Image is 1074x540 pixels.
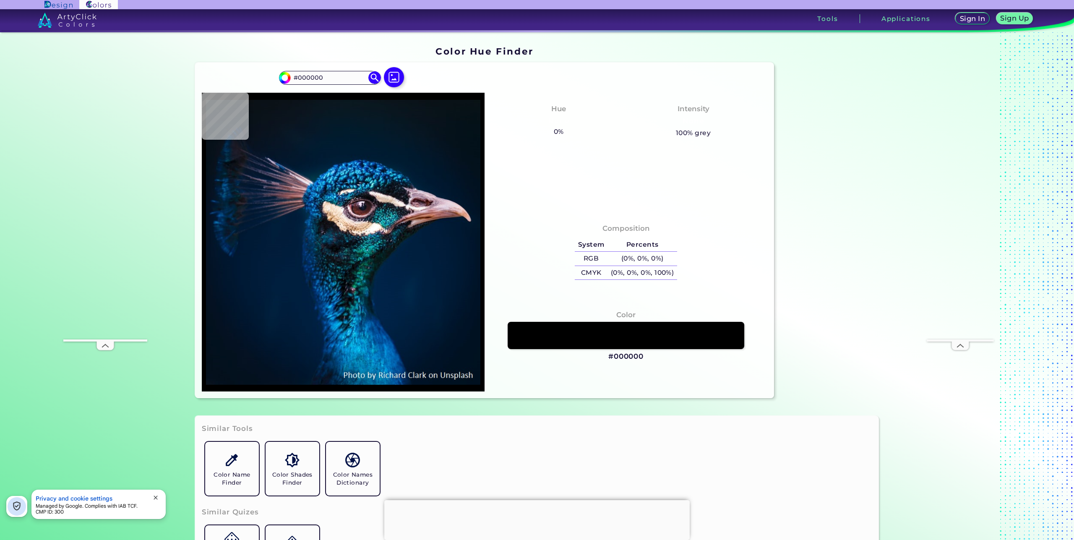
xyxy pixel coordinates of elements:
h3: Similar Quizes [202,507,259,517]
a: Color Shades Finder [262,438,323,499]
img: logo_artyclick_colors_white.svg [38,13,97,28]
h3: Tools [817,16,838,22]
h5: Percents [607,238,677,252]
h3: #000000 [608,352,644,362]
img: icon search [368,71,381,84]
h5: Sign Up [1001,15,1029,21]
h3: None [545,116,573,126]
h3: Similar Tools [202,424,253,434]
iframe: Advertisement [927,88,994,339]
h4: Intensity [678,103,709,115]
img: icon_color_names_dictionary.svg [345,453,360,467]
a: Color Names Dictionary [323,438,383,499]
h3: Applications [881,16,931,22]
h4: Color [616,309,636,321]
h5: 0% [550,126,567,137]
img: icon_color_shades.svg [285,453,300,467]
a: Sign Up [996,13,1033,25]
img: img_pavlin.jpg [206,97,480,387]
h4: Composition [602,222,650,235]
iframe: Advertisement [384,500,690,538]
h1: Color Hue Finder [435,45,533,57]
img: icon_color_name_finder.svg [224,453,239,467]
h5: System [575,238,607,252]
h5: Sign In [960,15,985,22]
img: icon picture [384,67,404,87]
h4: Hue [551,103,566,115]
h5: Color Shades Finder [269,471,316,487]
img: ArtyClick Design logo [44,1,73,9]
iframe: Advertisement [63,88,147,339]
h5: Color Name Finder [209,471,255,487]
h5: CMYK [575,266,607,280]
h5: 100% grey [676,128,711,138]
h5: (0%, 0%, 0%, 100%) [607,266,677,280]
iframe: Advertisement [777,43,882,402]
input: type color.. [291,72,369,83]
h5: Color Names Dictionary [329,471,376,487]
a: Sign In [955,13,989,25]
h5: RGB [575,252,607,266]
a: Color Name Finder [202,438,262,499]
h3: None [679,116,707,126]
h5: (0%, 0%, 0%) [607,252,677,266]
